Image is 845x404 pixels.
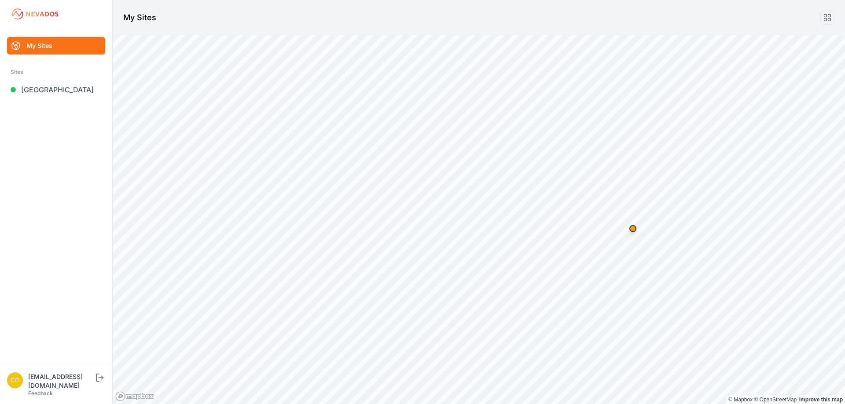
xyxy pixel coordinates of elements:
a: Mapbox logo [115,391,154,401]
a: My Sites [7,37,105,55]
img: controlroomoperator@invenergy.com [7,372,23,388]
img: Nevados [11,7,60,21]
canvas: Map [113,35,845,404]
a: Mapbox [728,397,753,403]
div: Map marker [624,220,642,237]
a: Feedback [28,390,53,397]
div: Sites [11,67,102,77]
a: [GEOGRAPHIC_DATA] [7,81,105,98]
a: OpenStreetMap [754,397,797,403]
h1: My Sites [123,11,156,24]
div: [EMAIL_ADDRESS][DOMAIN_NAME] [28,372,94,390]
a: Map feedback [799,397,843,403]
